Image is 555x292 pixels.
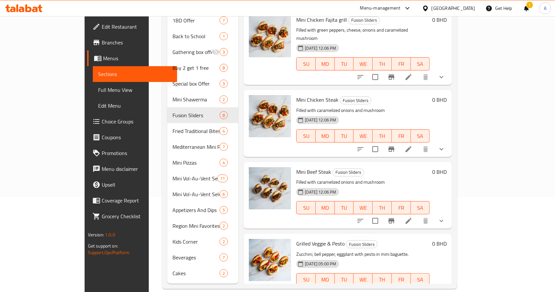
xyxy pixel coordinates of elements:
span: 3 [220,81,227,87]
button: sort-choices [353,141,368,157]
button: WE [354,129,373,143]
div: Fusion Sliders [348,16,380,24]
a: Menu disclaimer [87,161,177,177]
button: delete [418,69,434,85]
span: MO [318,275,332,284]
button: show more [434,213,449,229]
span: Appetizers And Dips [172,206,220,214]
span: Edit Restaurant [102,23,172,31]
span: FR [394,275,408,284]
div: Gathering box offers [172,48,212,56]
a: Edit menu item [405,73,412,81]
span: 5 [220,207,227,213]
div: Appetizers And Dips5 [167,202,238,218]
button: delete [418,141,434,157]
a: Upsell [87,177,177,193]
button: Branch-specific-item [383,141,399,157]
span: 4 [220,160,227,166]
span: Coupons [102,133,172,141]
span: Grilled Veggie & Pesto [296,239,345,249]
button: MO [316,273,335,286]
span: Mini Vol-Au-Vent Selection (Sweet) [172,174,217,182]
span: SA [413,275,427,284]
div: items [220,111,228,119]
span: 6 [220,191,227,198]
span: Coverage Report [102,197,172,204]
span: Promotions [102,149,172,157]
a: Coupons [87,129,177,145]
div: Mini Vol-Au-Vent Selection (Sweet)11 [167,171,238,186]
span: Mini Chicken Steak [296,95,338,105]
span: Mediterranean Mini Pastries [172,143,220,151]
span: 2 [220,223,227,229]
span: 3 [220,49,227,55]
span: 1BD Offer [172,16,220,24]
div: Cakes2 [167,265,238,281]
button: TU [335,201,354,214]
div: Fusion Sliders [340,96,371,104]
button: FR [392,57,411,70]
a: Sections [93,66,177,82]
div: Kids Corner2 [167,234,238,250]
a: Edit Restaurant [87,19,177,35]
span: A [544,5,546,12]
p: Filled with green peppers, cheese, onions and caramelized mushroom [296,26,430,42]
svg: Show Choices [437,145,445,153]
div: Gathering box offers3 [167,44,238,60]
span: 7 [220,17,227,24]
span: Menus [103,54,172,62]
button: TH [373,201,392,214]
button: MO [316,129,335,143]
span: WE [356,131,370,141]
span: WE [356,203,370,213]
span: SA [413,131,427,141]
div: items [220,64,228,72]
button: delete [418,213,434,229]
span: TH [375,131,389,141]
a: Promotions [87,145,177,161]
button: TU [335,129,354,143]
span: TU [337,131,351,141]
div: items [220,95,228,103]
span: Special box Offer [172,80,220,88]
span: Select to update [368,70,382,84]
span: Fried Traditional Bites [172,127,220,135]
span: Mini Pizzas [172,159,220,167]
div: Buy 2 get 1 free8 [167,60,238,76]
div: Mini Shawerma2 [167,92,238,107]
svg: Show Choices [437,217,445,225]
div: items [220,206,228,214]
button: SA [411,57,430,70]
span: SU [299,275,313,284]
a: Edit menu item [405,145,412,153]
div: items [220,143,228,151]
span: Region Mini Favorites [172,222,220,230]
a: Menus [87,50,177,66]
div: Fusion Sliders [332,169,364,176]
button: SA [411,129,430,143]
span: 8 [220,65,227,71]
button: FR [392,129,411,143]
a: Full Menu View [93,82,177,98]
span: Cakes [172,269,220,277]
div: Fusion Sliders8 [167,107,238,123]
p: Filled with caramelized onions and mushroom [296,178,430,186]
span: Full Menu View [98,86,172,94]
p: Filled with caramelized onions and mushroom [296,106,430,115]
div: Fusion Sliders [346,240,378,248]
span: Branches [102,39,172,46]
div: Mini Pizzas4 [167,155,238,171]
nav: Menu sections [167,10,238,284]
span: Sections [98,70,172,78]
span: SU [299,59,313,69]
span: MO [318,203,332,213]
button: show more [434,69,449,85]
span: Beverages [172,253,220,261]
span: [DATE] 12:06 PM [302,117,339,123]
span: Select to update [368,142,382,156]
button: SU [296,57,316,70]
div: items [220,238,228,246]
